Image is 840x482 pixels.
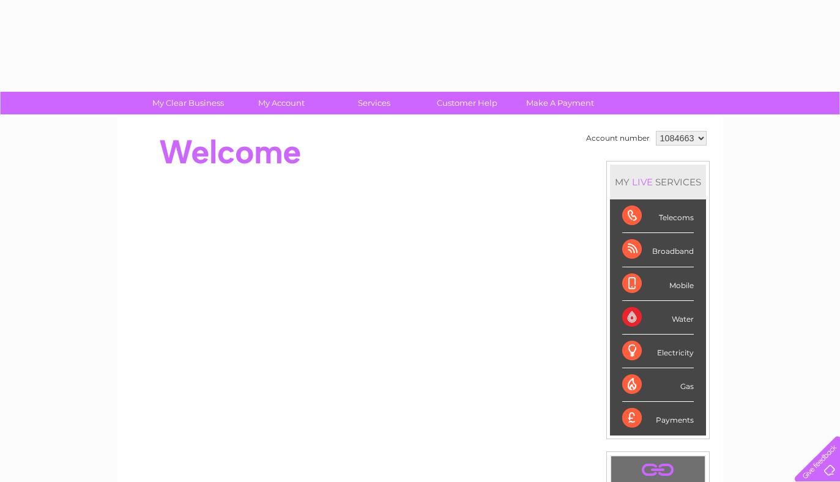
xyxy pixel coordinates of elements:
[630,176,655,188] div: LIVE
[622,368,694,402] div: Gas
[622,199,694,233] div: Telecoms
[622,301,694,335] div: Water
[610,165,706,199] div: MY SERVICES
[138,92,239,114] a: My Clear Business
[231,92,332,114] a: My Account
[583,128,653,149] td: Account number
[622,267,694,301] div: Mobile
[622,402,694,435] div: Payments
[622,335,694,368] div: Electricity
[324,92,425,114] a: Services
[510,92,611,114] a: Make A Payment
[614,459,702,481] a: .
[417,92,518,114] a: Customer Help
[622,233,694,267] div: Broadband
